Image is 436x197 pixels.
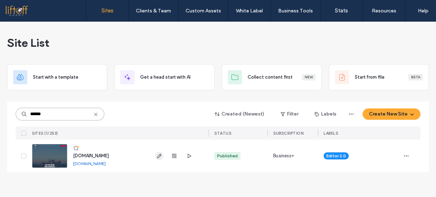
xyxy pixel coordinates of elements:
label: Clients & Team [136,8,171,14]
span: Help [16,5,31,11]
button: Created (Newest) [209,108,271,120]
span: Start with a template [33,74,78,81]
button: Create New Site [363,108,420,120]
span: SITES (1/253) [32,131,58,136]
div: Collect content firstNew [222,64,322,90]
label: Stats [335,7,348,14]
span: Editor 2.0 [326,153,346,159]
span: Collect content first [248,74,293,81]
div: Start from fileBeta [329,64,429,90]
label: Custom Assets [186,8,221,14]
label: Resources [372,8,396,14]
span: Business+ [273,152,294,159]
a: [DOMAIN_NAME] [73,153,109,158]
span: STATUS [214,131,231,136]
span: SUBSCRIPTION [273,131,303,136]
div: Get a head start with AI [114,64,214,90]
div: Published [217,153,238,159]
label: White Label [236,8,263,14]
button: Filter [274,108,305,120]
button: Labels [308,108,343,120]
label: Sites [101,7,114,14]
a: [DOMAIN_NAME] [73,161,106,166]
span: LABELS [324,131,338,136]
div: Start with a template [7,64,107,90]
label: Help [418,8,429,14]
span: Start from file [355,74,385,81]
span: Site List [7,36,49,50]
div: New [302,74,316,80]
label: Business Tools [278,8,313,14]
div: Beta [408,74,423,80]
span: Get a head start with AI [140,74,191,81]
